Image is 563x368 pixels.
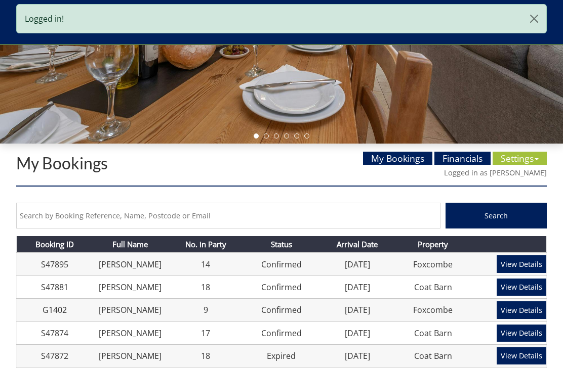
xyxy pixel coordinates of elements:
a: 18 [201,282,210,293]
a: Coat Barn [414,328,452,339]
a: Foxcombe [413,259,453,270]
a: View Details [497,279,546,296]
span: Search [485,211,508,220]
a: 17 [201,328,210,339]
a: Settings [493,152,547,165]
th: No. in Party [168,236,244,253]
a: Expired [267,350,296,361]
a: Confirmed [261,304,302,315]
button: Search [446,203,547,228]
th: Status [244,236,319,253]
a: S47872 [41,350,68,361]
a: [DATE] [345,259,370,270]
a: [PERSON_NAME] [99,282,162,293]
a: [PERSON_NAME] [99,304,162,315]
a: View Details [497,347,546,364]
a: [DATE] [345,328,370,339]
th: Arrival Date [319,236,395,253]
a: S47881 [41,282,68,293]
a: Coat Barn [414,350,452,361]
a: My Bookings [363,152,432,165]
a: Logged in as [PERSON_NAME] [444,168,547,177]
th: Booking ID [17,236,93,253]
div: Logged in! [16,4,547,33]
a: S47874 [41,328,68,339]
a: My Bookings [16,153,108,173]
a: [PERSON_NAME] [99,259,162,270]
a: G1402 [43,304,67,315]
a: Coat Barn [414,282,452,293]
a: 14 [201,259,210,270]
a: 18 [201,350,210,361]
a: 9 [204,304,208,315]
th: Full Name [92,236,168,253]
a: View Details [497,255,546,272]
a: [PERSON_NAME] [99,328,162,339]
a: S47895 [41,259,68,270]
input: Search by Booking Reference, Name, Postcode or Email [16,203,440,228]
a: Confirmed [261,328,302,339]
a: Foxcombe [413,304,453,315]
th: Property [395,236,471,253]
a: View Details [497,325,546,342]
a: Confirmed [261,282,302,293]
a: [DATE] [345,350,370,361]
a: View Details [497,301,546,318]
a: Financials [434,152,491,165]
a: Confirmed [261,259,302,270]
iframe: Customer reviews powered by Trustpilot [11,30,117,39]
a: [DATE] [345,304,370,315]
a: [PERSON_NAME] [99,350,162,361]
a: [DATE] [345,282,370,293]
